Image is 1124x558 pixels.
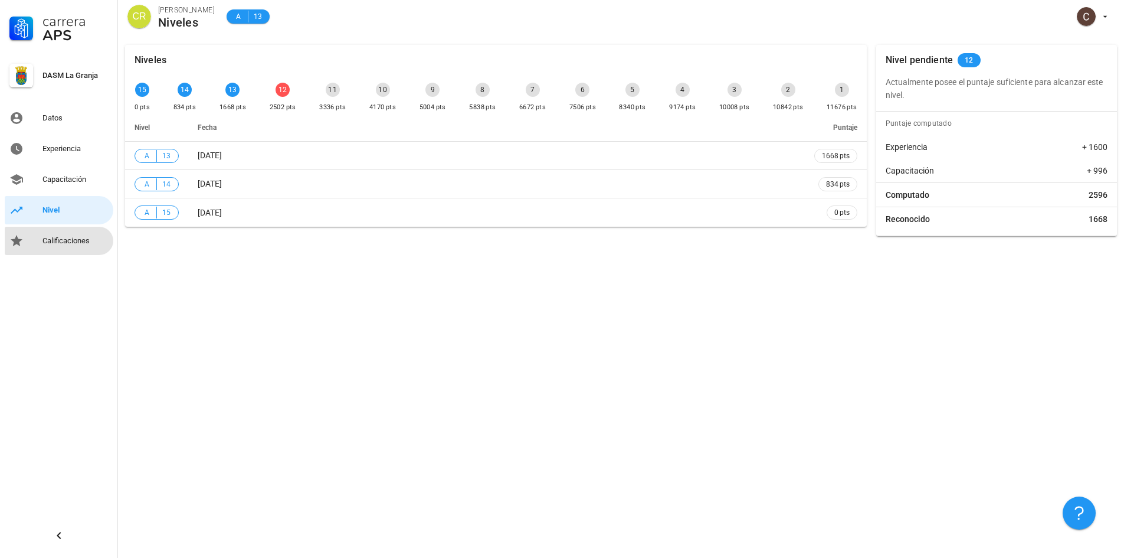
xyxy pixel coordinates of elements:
span: CR [132,5,146,28]
div: 14 [178,83,192,97]
div: Capacitación [42,175,109,184]
span: Reconocido [886,213,930,225]
div: Datos [42,113,109,123]
span: 0 pts [834,207,850,218]
div: 7506 pts [569,102,596,113]
span: A [142,150,152,162]
th: Fecha [188,113,805,142]
div: 10008 pts [719,102,750,113]
div: 11676 pts [827,102,857,113]
th: Nivel [125,113,188,142]
span: A [142,207,152,218]
div: 5838 pts [469,102,496,113]
div: 2 [781,83,795,97]
span: 1668 pts [822,150,850,162]
div: Nivel pendiente [886,45,953,76]
span: + 996 [1087,165,1107,177]
div: 6672 pts [519,102,546,113]
span: 13 [253,11,263,22]
div: 2502 pts [270,102,296,113]
span: [DATE] [198,179,222,188]
span: Capacitación [886,165,934,177]
span: + 1600 [1082,141,1107,153]
div: 10 [376,83,390,97]
div: 8340 pts [619,102,645,113]
a: Nivel [5,196,113,224]
div: 8 [476,83,490,97]
div: Nivel [42,205,109,215]
div: Niveles [135,45,166,76]
span: Fecha [198,123,217,132]
div: 5004 pts [420,102,446,113]
span: A [142,178,152,190]
span: 2596 [1089,189,1107,201]
div: 0 pts [135,102,150,113]
div: DASM La Granja [42,71,109,80]
div: 6 [575,83,589,97]
div: 834 pts [173,102,196,113]
div: 4170 pts [369,102,396,113]
span: Computado [886,189,929,201]
span: 14 [162,178,171,190]
p: Actualmente posee el puntaje suficiente para alcanzar este nivel. [886,76,1107,102]
span: Nivel [135,123,150,132]
div: [PERSON_NAME] [158,4,215,16]
div: 9174 pts [669,102,696,113]
a: Capacitación [5,165,113,194]
div: Puntaje computado [881,112,1117,135]
div: Carrera [42,14,109,28]
div: 15 [135,83,149,97]
span: 15 [162,207,171,218]
span: [DATE] [198,151,222,160]
a: Datos [5,104,113,132]
div: Calificaciones [42,236,109,246]
div: 5 [625,83,640,97]
div: 13 [225,83,240,97]
span: [DATE] [198,208,222,217]
div: 12 [276,83,290,97]
span: 13 [162,150,171,162]
div: 3 [728,83,742,97]
div: 9 [425,83,440,97]
div: 3336 pts [319,102,346,113]
span: 1668 [1089,213,1107,225]
div: avatar [127,5,151,28]
a: Calificaciones [5,227,113,255]
div: 7 [526,83,540,97]
span: A [234,11,243,22]
span: 834 pts [826,178,850,190]
div: Experiencia [42,144,109,154]
th: Puntaje [805,113,867,142]
div: APS [42,28,109,43]
div: 10842 pts [773,102,804,113]
span: 12 [965,53,974,67]
div: 1668 pts [219,102,246,113]
div: 4 [676,83,690,97]
a: Experiencia [5,135,113,163]
div: 1 [835,83,849,97]
div: Niveles [158,16,215,29]
div: avatar [1077,7,1096,26]
div: 11 [326,83,340,97]
span: Experiencia [886,141,928,153]
span: Puntaje [833,123,857,132]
